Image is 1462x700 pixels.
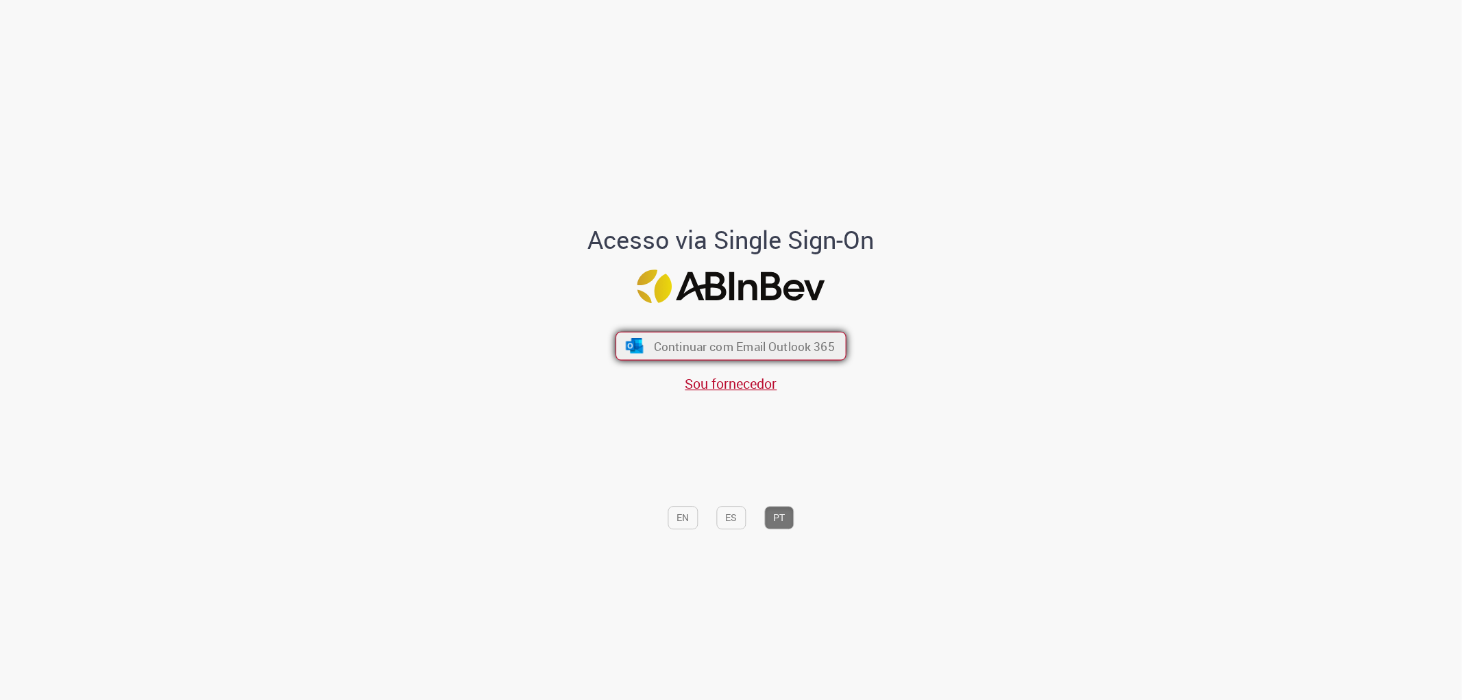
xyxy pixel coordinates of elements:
[541,226,921,254] h1: Acesso via Single Sign-On
[685,374,777,393] a: Sou fornecedor
[654,338,835,354] span: Continuar com Email Outlook 365
[717,506,746,529] button: ES
[765,506,794,529] button: PT
[637,270,825,304] img: Logo ABInBev
[668,506,698,529] button: EN
[624,338,644,353] img: ícone Azure/Microsoft 360
[616,331,846,360] button: ícone Azure/Microsoft 360 Continuar com Email Outlook 365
